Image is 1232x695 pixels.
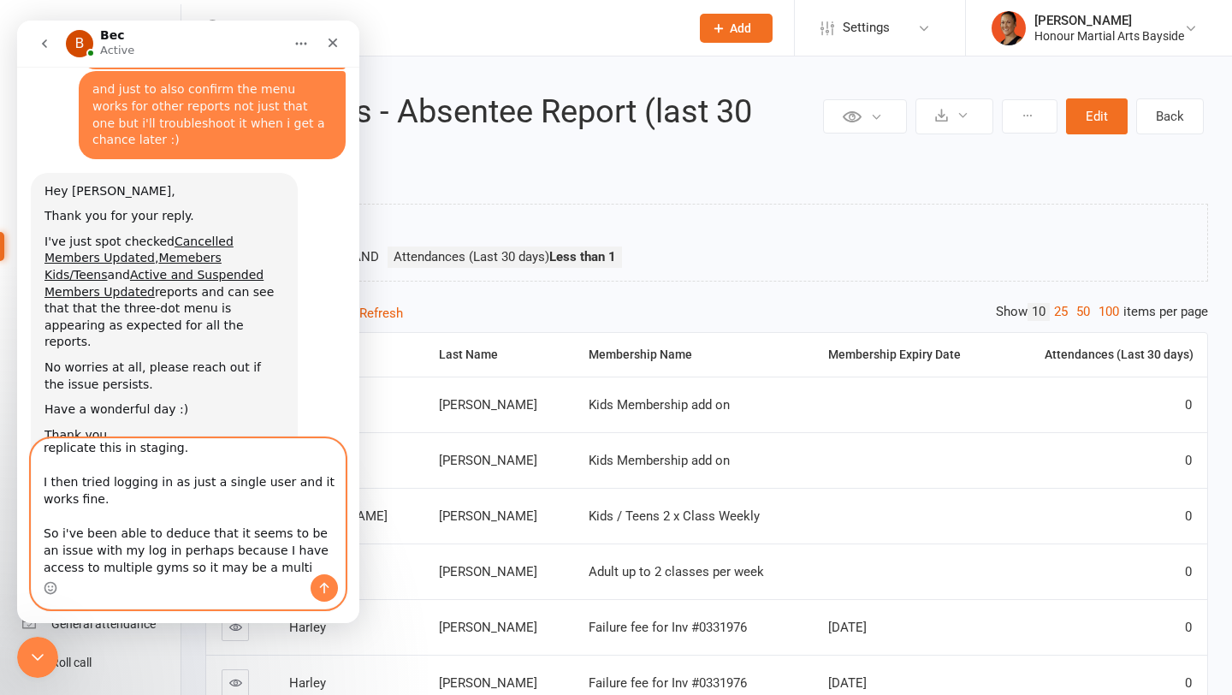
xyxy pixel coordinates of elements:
div: Thank you, [27,407,267,424]
span: Adult up to 2 classes per week [589,564,764,579]
span: Failure fee for Inv #0331976 [589,675,747,691]
p: Active [83,21,117,39]
div: and just to also confirm the menu works for other reports not just that one but i'll troubleshoot... [75,61,315,128]
button: Add [700,14,773,43]
span: 0 [1185,508,1192,524]
div: Attendances (Last 30 days) [1016,348,1193,361]
a: Active and Suspended Members Updated [27,247,246,278]
div: Show items per page [996,303,1208,321]
button: Edit [1066,98,1128,134]
span: 0 [1185,564,1192,579]
span: [PERSON_NAME] [439,564,537,579]
button: Send a message… [293,554,321,581]
a: General attendance kiosk mode [22,605,181,644]
a: 50 [1072,303,1094,321]
span: [PERSON_NAME] [439,675,537,691]
div: Showing of rows [205,303,1208,324]
span: [DATE] [828,675,867,691]
div: Membership Name [589,348,799,361]
a: 100 [1094,303,1123,321]
span: Kids Membership add on [589,397,730,413]
iframe: Intercom live chat [17,637,58,678]
div: Honour Martial Arts Bayside [1034,28,1184,44]
div: I've just spot checked , and reports and can see that that the three-dot menu is appearing as exp... [27,213,267,330]
div: Hey [PERSON_NAME], [27,163,267,180]
div: and just to also confirm the menu works for other reports not just that one but i'll troubleshoot... [62,50,329,138]
span: Kids Membership add on [589,453,730,468]
span: Settings [843,9,890,47]
a: Roll call [22,644,181,682]
span: [DATE] [828,620,867,635]
iframe: Intercom live chat [17,21,359,623]
div: Hey [PERSON_NAME],Thank you for your reply.I've just spot checkedCancelled Members Updated,Memebe... [14,152,281,450]
textarea: Message… [15,419,328,554]
span: [PERSON_NAME] [439,453,537,468]
a: 25 [1050,303,1072,321]
div: Membership Expiry Date [828,348,986,361]
span: 0 [1185,453,1192,468]
a: Clubworx [21,17,63,60]
span: 0 [1185,675,1192,691]
div: Close [300,7,331,38]
div: Melina says… [14,50,329,151]
h2: Members - Absentee Report (last 30 Days) [235,94,819,166]
span: [PERSON_NAME] [439,397,537,413]
button: Refresh [359,303,403,324]
span: Harley [289,620,326,635]
span: Failure fee for Inv #0331976 [589,620,747,635]
span: Harley [289,675,326,691]
div: Last Name [439,348,560,361]
img: thumb_image1722232694.png [992,11,1026,45]
span: 0 [1185,620,1192,635]
div: General attendance [51,617,156,631]
button: Emoji picker [27,561,40,574]
button: Home [268,7,300,39]
strong: Less than 1 [549,249,616,264]
div: No worries at all, please reach out if the issue persists. [27,339,267,372]
span: Kids / Teens 2 x Class Weekly [589,508,760,524]
span: 0 [1185,397,1192,413]
span: Add [730,21,751,35]
a: Back [1136,98,1204,134]
div: Roll call [51,656,92,669]
span: [PERSON_NAME] [439,620,537,635]
input: Search... [225,16,678,40]
div: Thank you for your reply. [27,187,267,205]
a: Cancelled Members Updated [27,214,216,245]
div: Bec says… [14,152,329,488]
a: 10 [1028,303,1050,321]
div: [PERSON_NAME] [1034,13,1184,28]
span: [PERSON_NAME] [439,508,537,524]
div: Have a wonderful day :) [27,381,267,398]
span: Attendances (Last 30 days) [394,249,616,264]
